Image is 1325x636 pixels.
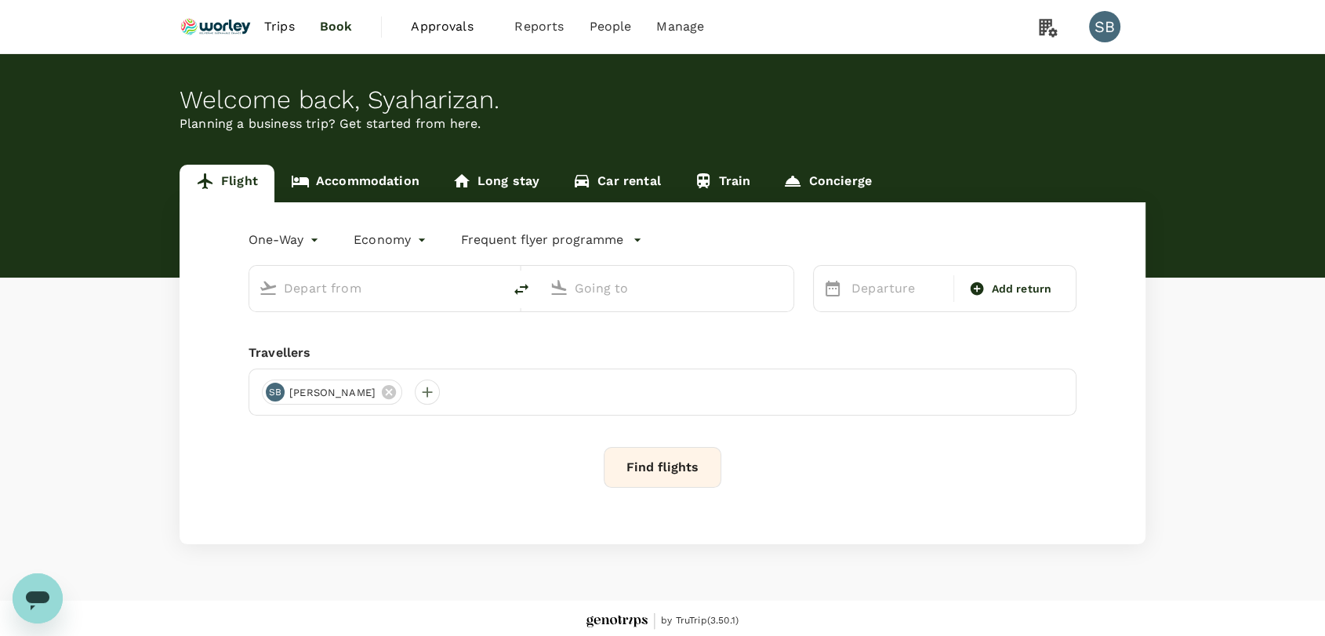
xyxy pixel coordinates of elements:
a: Flight [180,165,274,202]
span: Book [320,17,353,36]
div: SB [1089,11,1120,42]
span: Trips [264,17,295,36]
span: Approvals [411,17,489,36]
button: delete [503,271,540,308]
div: SB [266,383,285,402]
p: Planning a business trip? Get started from here. [180,114,1145,133]
p: Departure [851,279,944,298]
button: Frequent flyer programme [461,231,642,249]
a: Long stay [436,165,556,202]
a: Concierge [767,165,888,202]
a: Accommodation [274,165,436,202]
button: Find flights [604,447,721,488]
span: People [589,17,631,36]
span: by TruTrip ( 3.50.1 ) [661,613,739,629]
span: Add return [991,281,1051,297]
div: One-Way [249,227,322,253]
a: Car rental [556,165,677,202]
input: Depart from [284,276,470,300]
div: Travellers [249,343,1076,362]
button: Open [492,286,495,289]
img: Ranhill Worley Sdn Bhd [180,9,252,44]
iframe: Button to launch messaging window [13,573,63,623]
div: Economy [354,227,430,253]
span: Manage [656,17,704,36]
a: Train [677,165,768,202]
div: Welcome back , Syaharizan . [180,85,1145,114]
button: Open [782,286,786,289]
div: SB[PERSON_NAME] [262,380,402,405]
img: Genotrips - ALL [586,616,648,627]
span: Reports [514,17,564,36]
p: Frequent flyer programme [461,231,623,249]
span: [PERSON_NAME] [280,385,385,401]
input: Going to [575,276,761,300]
